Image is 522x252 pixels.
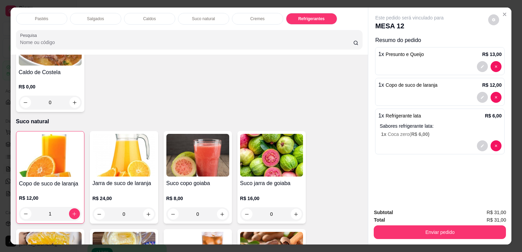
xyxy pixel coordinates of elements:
[374,217,385,223] strong: Total
[374,225,506,239] button: Enviar pedido
[143,16,156,22] p: Caldos
[20,32,39,38] label: Pesquisa
[488,14,499,25] button: decrease-product-quantity
[491,140,502,151] button: decrease-product-quantity
[499,9,510,20] button: Close
[381,131,502,138] p: Coca zero (
[291,209,302,220] button: increase-product-quantity
[240,179,303,187] h4: Suco jarra de goiaba
[166,195,229,202] p: R$ 8,00
[20,208,31,219] button: decrease-product-quantity
[491,92,502,103] button: decrease-product-quantity
[386,113,421,118] span: Refrigerante lata
[487,216,506,224] span: R$ 31,00
[386,82,438,88] span: Copo de suco de laranja
[143,209,154,220] button: increase-product-quantity
[477,140,488,151] button: decrease-product-quantity
[93,134,155,177] img: product-image
[375,21,443,31] p: MESA 12
[487,209,506,216] span: R$ 31,00
[380,123,502,129] p: Sabores refrigerante lata:
[93,179,155,187] h4: Jarra de suco de laranja
[217,209,228,220] button: increase-product-quantity
[378,112,421,120] p: 1 x
[166,179,229,187] h4: Suco copo goiaba
[242,209,252,220] button: decrease-product-quantity
[19,83,82,90] p: R$ 0,00
[192,16,215,22] p: Suco natural
[477,92,488,103] button: decrease-product-quantity
[240,134,303,177] img: product-image
[374,210,393,215] strong: Subtotal
[19,134,81,177] img: product-image
[16,117,363,126] p: Suco natural
[87,16,104,22] p: Salgados
[298,16,325,22] p: Refrigerantes
[20,39,353,46] input: Pesquisa
[19,68,82,76] h4: Caldo de Costela
[19,180,81,188] h4: Copo de suco de laranja
[381,131,387,137] span: 1 x
[482,82,502,88] p: R$ 12,00
[477,61,488,72] button: decrease-product-quantity
[491,61,502,72] button: decrease-product-quantity
[411,131,429,137] span: R$ 6,00 )
[93,195,155,202] p: R$ 24,00
[166,134,229,177] img: product-image
[375,36,505,44] p: Resumo do pedido
[378,50,424,58] p: 1 x
[386,52,424,57] span: Presunto e Queijo
[240,195,303,202] p: R$ 16,00
[485,112,502,119] p: R$ 6,00
[250,16,265,22] p: Cremes
[69,208,80,219] button: increase-product-quantity
[378,81,437,89] p: 1 x
[482,51,502,58] p: R$ 13,00
[94,209,105,220] button: decrease-product-quantity
[375,14,443,21] p: Este pedido será vinculado para
[35,16,48,22] p: Pastéis
[168,209,179,220] button: decrease-product-quantity
[19,195,81,201] p: R$ 12,00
